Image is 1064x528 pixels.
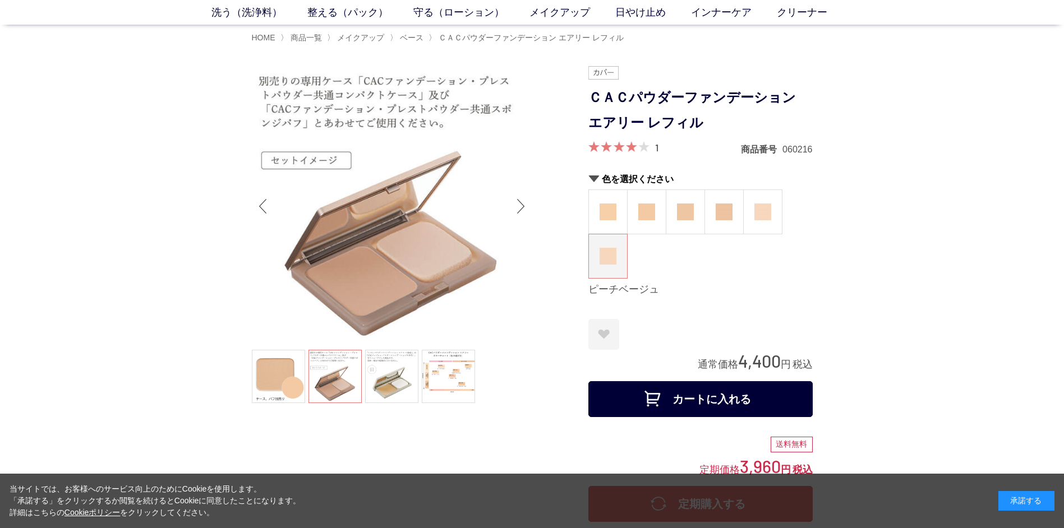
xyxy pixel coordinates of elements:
[390,33,426,43] li: 〉
[704,189,744,234] dl: アーモンドオークル
[588,189,628,234] dl: ココナッツオークル
[252,66,532,346] img: ＣＡＣパウダーファンデーション エアリー レフィル マカダミアオークル
[337,33,384,42] span: メイクアップ
[691,5,777,20] a: インナーケア
[429,33,627,43] li: 〉
[398,33,423,42] a: ベース
[738,350,781,371] span: 4,400
[754,203,771,220] img: ピーチアイボリー
[777,5,853,20] a: クリーナー
[998,491,1054,511] div: 承諾する
[65,508,121,517] a: Cookieポリシー
[655,141,658,154] a: 1
[628,190,666,234] a: マカダミアオークル
[677,203,694,220] img: ヘーゼルオークル
[280,33,325,43] li: 〉
[589,190,627,234] a: ココナッツオークル
[211,5,307,20] a: 洗う（洗浄料）
[744,190,782,234] a: ピーチアイボリー
[436,33,624,42] a: ＣＡＣパウダーファンデーション エアリー レフィル
[439,33,624,42] span: ＣＡＣパウダーファンデーション エアリー レフィル
[588,234,628,279] dl: ピーチベージュ
[252,184,274,229] div: Previous slide
[10,483,301,518] div: 当サイトでは、お客様へのサービス向上のためにCookieを使用します。 「承諾する」をクリックするか閲覧を続けるとCookieに同意したことになります。 詳細はこちらの をクリックしてください。
[335,33,384,42] a: メイクアップ
[588,319,619,350] a: お気に入りに登録する
[588,283,813,297] div: ピーチベージュ
[615,5,691,20] a: 日やけ止め
[716,203,733,220] img: アーモンドオークル
[413,5,529,20] a: 守る（ローション）
[588,66,619,80] img: カバー
[400,33,423,42] span: ベース
[588,173,813,185] h2: 色を選択ください
[510,184,532,229] div: Next slide
[666,189,705,234] dl: ヘーゼルオークル
[600,203,616,220] img: ココナッツオークル
[705,190,743,234] a: アーモンドオークル
[529,5,615,20] a: メイクアップ
[291,33,322,42] span: 商品一覧
[288,33,322,42] a: 商品一覧
[781,464,791,475] span: 円
[740,456,781,476] span: 3,960
[638,203,655,220] img: マカダミアオークル
[627,189,666,234] dl: マカダミアオークル
[771,437,813,452] div: 送料無料
[252,33,275,42] a: HOME
[698,359,738,370] span: 通常価格
[782,143,812,155] dd: 060216
[588,85,813,136] h1: ＣＡＣパウダーファンデーション エアリー レフィル
[781,359,791,370] span: 円
[793,359,813,370] span: 税込
[666,190,704,234] a: ヘーゼルオークル
[793,464,813,475] span: 税込
[327,33,387,43] li: 〉
[307,5,413,20] a: 整える（パック）
[743,189,782,234] dl: ピーチアイボリー
[588,381,813,417] button: カートに入れる
[699,463,740,475] span: 定期価格
[741,143,782,155] dt: 商品番号
[600,248,616,265] img: ピーチベージュ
